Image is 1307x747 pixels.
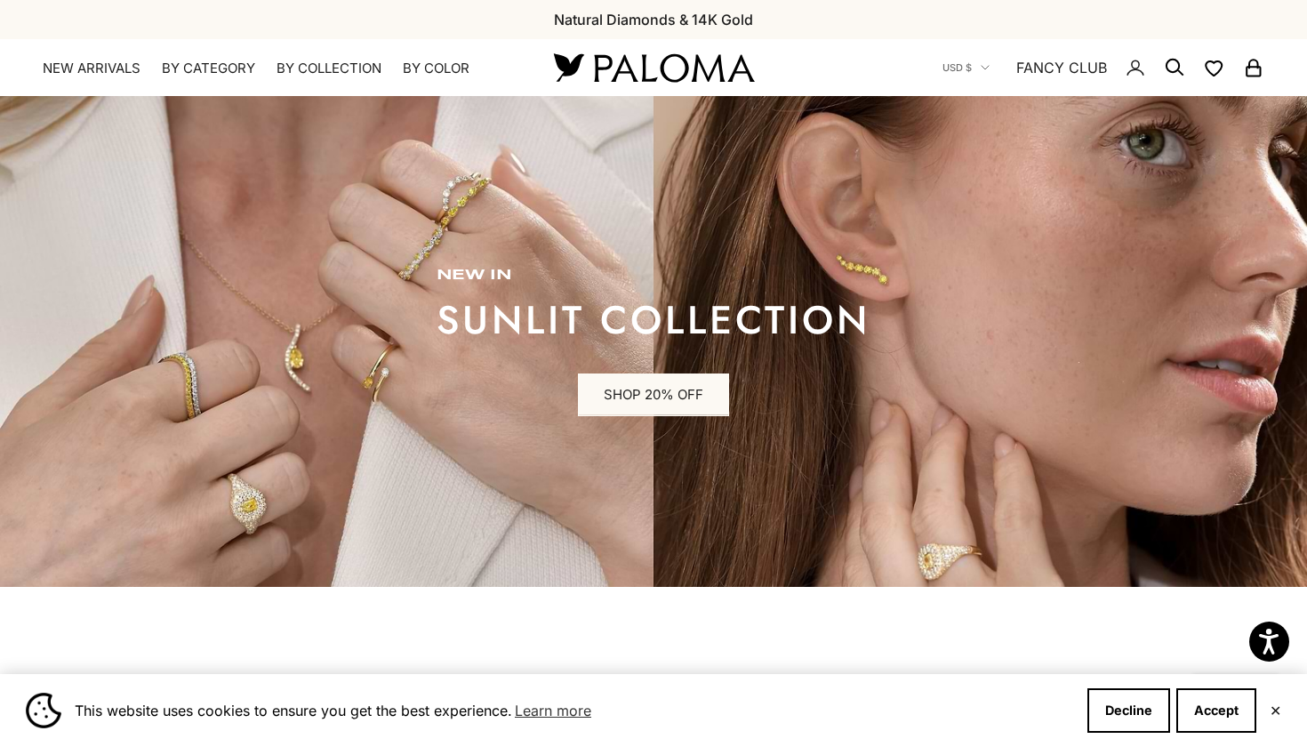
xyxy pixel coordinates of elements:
[1087,688,1170,733] button: Decline
[512,697,594,724] a: Learn more
[554,8,753,31] p: Natural Diamonds & 14K Gold
[942,60,972,76] span: USD $
[26,693,61,728] img: Cookie banner
[1176,688,1256,733] button: Accept
[75,697,1073,724] span: This website uses cookies to ensure you get the best experience.
[43,60,511,77] nav: Primary navigation
[942,39,1264,96] nav: Secondary navigation
[162,60,255,77] summary: By Category
[1016,56,1107,79] a: FANCY CLUB
[942,60,990,76] button: USD $
[437,267,870,285] p: new in
[43,60,140,77] a: NEW ARRIVALS
[578,373,729,416] a: SHOP 20% OFF
[277,60,381,77] summary: By Collection
[1270,705,1281,716] button: Close
[403,60,469,77] summary: By Color
[437,302,870,338] p: sunlit collection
